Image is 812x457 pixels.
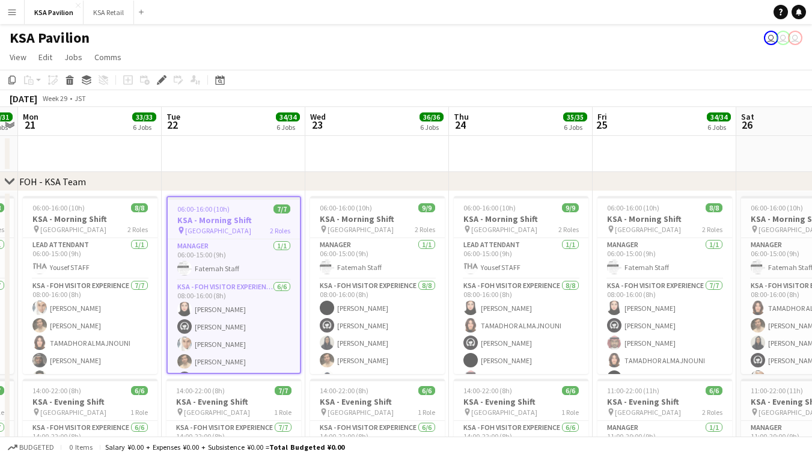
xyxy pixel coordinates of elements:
[471,408,537,417] span: [GEOGRAPHIC_DATA]
[10,93,37,105] div: [DATE]
[597,196,732,374] app-job-card: 06:00-16:00 (10h)8/8KSA - Morning Shift [GEOGRAPHIC_DATA]2 RolesManager1/106:00-15:00 (9h)Fatemah...
[454,213,588,224] h3: KSA - Morning Shift
[276,112,300,121] span: 34/34
[269,443,344,452] span: Total Budgeted ¥0.00
[596,118,607,132] span: 25
[275,386,292,395] span: 7/7
[418,386,435,395] span: 6/6
[310,238,445,279] app-card-role: Manager1/106:00-15:00 (9h)Fatemah Staff
[130,408,148,417] span: 1 Role
[168,280,300,408] app-card-role: KSA - FOH Visitor Experience6/608:00-16:00 (8h)[PERSON_NAME][PERSON_NAME][PERSON_NAME][PERSON_NAME]
[23,238,157,279] app-card-role: LEAD ATTENDANT1/106:00-15:00 (9h)Yousef STAFF
[764,31,778,45] app-user-avatar: Fatemah Jeelani
[597,238,732,279] app-card-role: Manager1/106:00-15:00 (9h)Fatemah Staff
[10,52,26,63] span: View
[23,196,157,374] app-job-card: 06:00-16:00 (10h)8/8KSA - Morning Shift [GEOGRAPHIC_DATA]2 RolesLEAD ATTENDANT1/106:00-15:00 (9h)...
[23,111,38,122] span: Mon
[168,239,300,280] app-card-role: Manager1/106:00-15:00 (9h)Fatemah Staff
[320,386,368,395] span: 14:00-22:00 (8h)
[25,1,84,24] button: KSA Pavilion
[463,386,512,395] span: 14:00-22:00 (8h)
[10,29,90,47] h1: KSA Pavilion
[558,225,579,234] span: 2 Roles
[454,196,588,374] app-job-card: 06:00-16:00 (10h)9/9KSA - Morning Shift [GEOGRAPHIC_DATA]2 RolesLEAD ATTENDANT1/106:00-15:00 (9h)...
[131,203,148,212] span: 8/8
[454,396,588,407] h3: KSA - Evening Shift
[564,123,587,132] div: 6 Jobs
[90,49,126,65] a: Comms
[23,279,157,425] app-card-role: KSA - FOH Visitor Experience7/708:00-16:00 (8h)[PERSON_NAME][PERSON_NAME]TAMADHOR ALMAJNOUNI[PERS...
[707,112,731,121] span: 34/34
[420,123,443,132] div: 6 Jobs
[177,204,230,213] span: 06:00-16:00 (10h)
[166,396,301,407] h3: KSA - Evening Shift
[64,52,82,63] span: Jobs
[452,118,469,132] span: 24
[310,111,326,122] span: Wed
[184,408,250,417] span: [GEOGRAPHIC_DATA]
[454,111,469,122] span: Thu
[310,213,445,224] h3: KSA - Morning Shift
[131,386,148,395] span: 6/6
[562,386,579,395] span: 6/6
[454,238,588,279] app-card-role: LEAD ATTENDANT1/106:00-15:00 (9h)Yousef STAFF
[105,443,344,452] div: Salary ¥0.00 + Expenses ¥0.00 + Subsistence ¥0.00 =
[415,225,435,234] span: 2 Roles
[463,203,516,212] span: 06:00-16:00 (10h)
[40,94,70,103] span: Week 29
[706,386,722,395] span: 6/6
[19,443,54,452] span: Budgeted
[270,226,290,235] span: 2 Roles
[310,396,445,407] h3: KSA - Evening Shift
[40,225,106,234] span: [GEOGRAPHIC_DATA]
[276,123,299,132] div: 6 Jobs
[607,386,659,395] span: 11:00-22:00 (11h)
[597,213,732,224] h3: KSA - Morning Shift
[788,31,802,45] app-user-avatar: Asami Saga
[563,112,587,121] span: 35/35
[702,408,722,417] span: 2 Roles
[320,203,372,212] span: 06:00-16:00 (10h)
[741,111,754,122] span: Sat
[40,408,106,417] span: [GEOGRAPHIC_DATA]
[32,203,85,212] span: 06:00-16:00 (10h)
[308,118,326,132] span: 23
[176,386,225,395] span: 14:00-22:00 (8h)
[418,203,435,212] span: 9/9
[274,408,292,417] span: 1 Role
[328,408,394,417] span: [GEOGRAPHIC_DATA]
[702,225,722,234] span: 2 Roles
[273,204,290,213] span: 7/7
[168,215,300,225] h3: KSA - Morning Shift
[165,118,180,132] span: 22
[166,196,301,374] app-job-card: 06:00-16:00 (10h)7/7KSA - Morning Shift [GEOGRAPHIC_DATA]2 RolesManager1/106:00-15:00 (9h)Fatemah...
[75,94,86,103] div: JST
[597,279,732,425] app-card-role: KSA - FOH Visitor Experience7/708:00-16:00 (8h)[PERSON_NAME][PERSON_NAME][PERSON_NAME]TAMADHOR AL...
[6,441,56,454] button: Budgeted
[127,225,148,234] span: 2 Roles
[166,111,180,122] span: Tue
[597,111,607,122] span: Fri
[471,225,537,234] span: [GEOGRAPHIC_DATA]
[60,49,87,65] a: Jobs
[185,226,251,235] span: [GEOGRAPHIC_DATA]
[94,52,121,63] span: Comms
[607,203,659,212] span: 06:00-16:00 (10h)
[23,396,157,407] h3: KSA - Evening Shift
[597,396,732,407] h3: KSA - Evening Shift
[84,1,134,24] button: KSA Retail
[38,52,52,63] span: Edit
[19,176,86,188] div: FOH - KSA Team
[751,386,803,395] span: 11:00-22:00 (11h)
[561,408,579,417] span: 1 Role
[615,225,681,234] span: [GEOGRAPHIC_DATA]
[562,203,579,212] span: 9/9
[21,118,38,132] span: 21
[310,196,445,374] div: 06:00-16:00 (10h)9/9KSA - Morning Shift [GEOGRAPHIC_DATA]2 RolesManager1/106:00-15:00 (9h)Fatemah...
[310,279,445,442] app-card-role: KSA - FOH Visitor Experience8/808:00-16:00 (8h)[PERSON_NAME][PERSON_NAME][PERSON_NAME][PERSON_NAM...
[328,225,394,234] span: [GEOGRAPHIC_DATA]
